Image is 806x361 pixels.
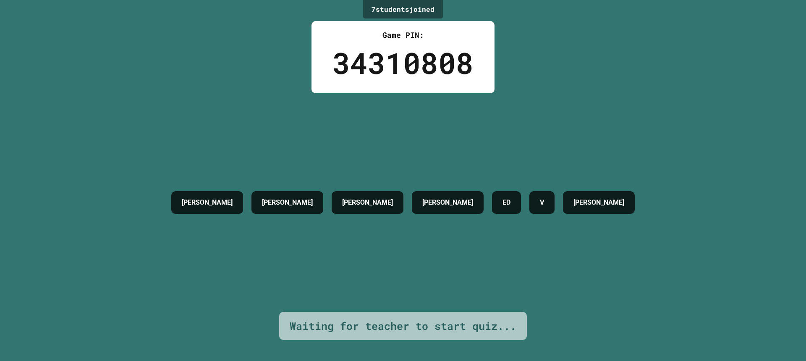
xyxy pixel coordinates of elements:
[182,198,233,208] h4: [PERSON_NAME]
[332,41,474,85] div: 34310808
[342,198,393,208] h4: [PERSON_NAME]
[262,198,313,208] h4: [PERSON_NAME]
[540,198,544,208] h4: V
[573,198,624,208] h4: [PERSON_NAME]
[502,198,510,208] h4: ED
[422,198,473,208] h4: [PERSON_NAME]
[290,318,516,334] div: Waiting for teacher to start quiz...
[332,29,474,41] div: Game PIN:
